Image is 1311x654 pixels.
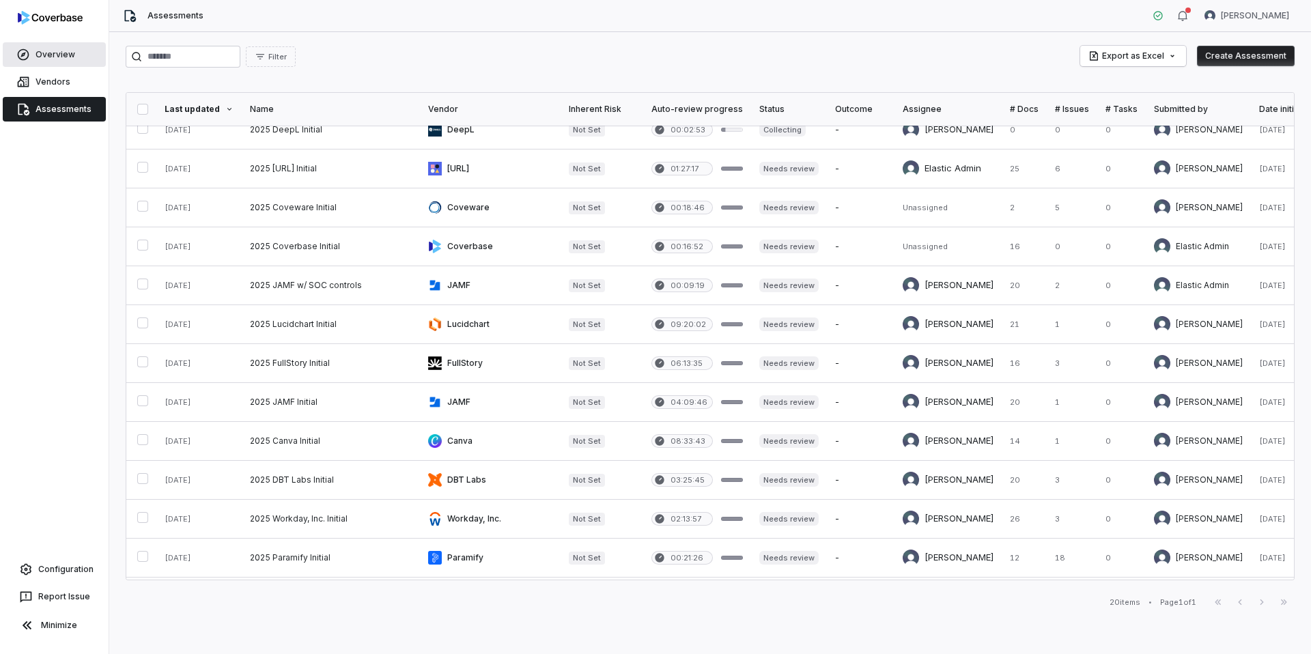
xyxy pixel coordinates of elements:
img: Kim Kambarami avatar [1154,394,1170,410]
div: Outcome [835,104,886,115]
a: Assessments [3,97,106,122]
button: Kim Kambarami avatar[PERSON_NAME] [1196,5,1297,26]
div: # Docs [1010,104,1039,115]
img: Elastic Admin avatar [903,160,919,177]
span: Assessments [147,10,203,21]
button: Minimize [5,612,103,639]
td: - [827,422,894,461]
div: Inherent Risk [569,104,635,115]
td: - [827,383,894,422]
div: # Issues [1055,104,1089,115]
div: Name [250,104,412,115]
img: Kim Kambarami avatar [1154,433,1170,449]
td: - [827,539,894,578]
img: Elastic Admin avatar [1154,277,1170,294]
img: Kim Kambarami avatar [903,316,919,332]
td: - [827,227,894,266]
img: Kim Kambarami avatar [1204,10,1215,21]
div: Vendor [428,104,552,115]
div: # Tasks [1105,104,1138,115]
td: - [827,111,894,150]
td: - [827,578,894,616]
img: Kim Kambarami avatar [1154,511,1170,527]
img: Kim Kambarami avatar [1154,160,1170,177]
td: - [827,305,894,344]
span: Overview [36,49,75,60]
div: Assignee [903,104,993,115]
button: Report Issue [5,584,103,609]
img: Kim Kambarami avatar [1154,550,1170,566]
span: Report Issue [38,591,90,602]
a: Overview [3,42,106,67]
img: Elastic Admin avatar [1154,238,1170,255]
td: - [827,150,894,188]
div: Last updated [165,104,234,115]
div: • [1148,597,1152,607]
img: Kim Kambarami avatar [903,511,919,527]
img: Kim Kambarami avatar [1154,199,1170,216]
img: Kim Kambarami avatar [903,433,919,449]
td: - [827,188,894,227]
span: Filter [268,52,287,62]
img: Kim Kambarami avatar [1154,316,1170,332]
span: Vendors [36,76,70,87]
img: Kim Kambarami avatar [903,122,919,138]
div: Auto-review progress [651,104,743,115]
div: Page 1 of 1 [1160,597,1196,608]
img: Kim Kambarami avatar [1154,472,1170,488]
div: 20 items [1110,597,1140,608]
img: logo-D7KZi-bG.svg [18,11,83,25]
img: Kim Kambarami avatar [903,277,919,294]
td: - [827,344,894,383]
img: Kim Kambarami avatar [903,472,919,488]
span: Minimize [41,620,77,631]
img: Kim Kambarami avatar [903,394,919,410]
img: Kim Kambarami avatar [1154,122,1170,138]
td: - [827,266,894,305]
a: Vendors [3,70,106,94]
div: Submitted by [1154,104,1243,115]
span: Configuration [38,564,94,575]
span: Assessments [36,104,91,115]
td: - [827,500,894,539]
a: Configuration [5,557,103,582]
button: Filter [246,46,296,67]
button: Create Assessment [1197,46,1295,66]
span: [PERSON_NAME] [1221,10,1289,21]
div: Status [759,104,819,115]
button: Export as Excel [1080,46,1186,66]
td: - [827,461,894,500]
img: Kim Kambarami avatar [903,355,919,371]
img: Kim Kambarami avatar [903,550,919,566]
img: Kim Kambarami avatar [1154,355,1170,371]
